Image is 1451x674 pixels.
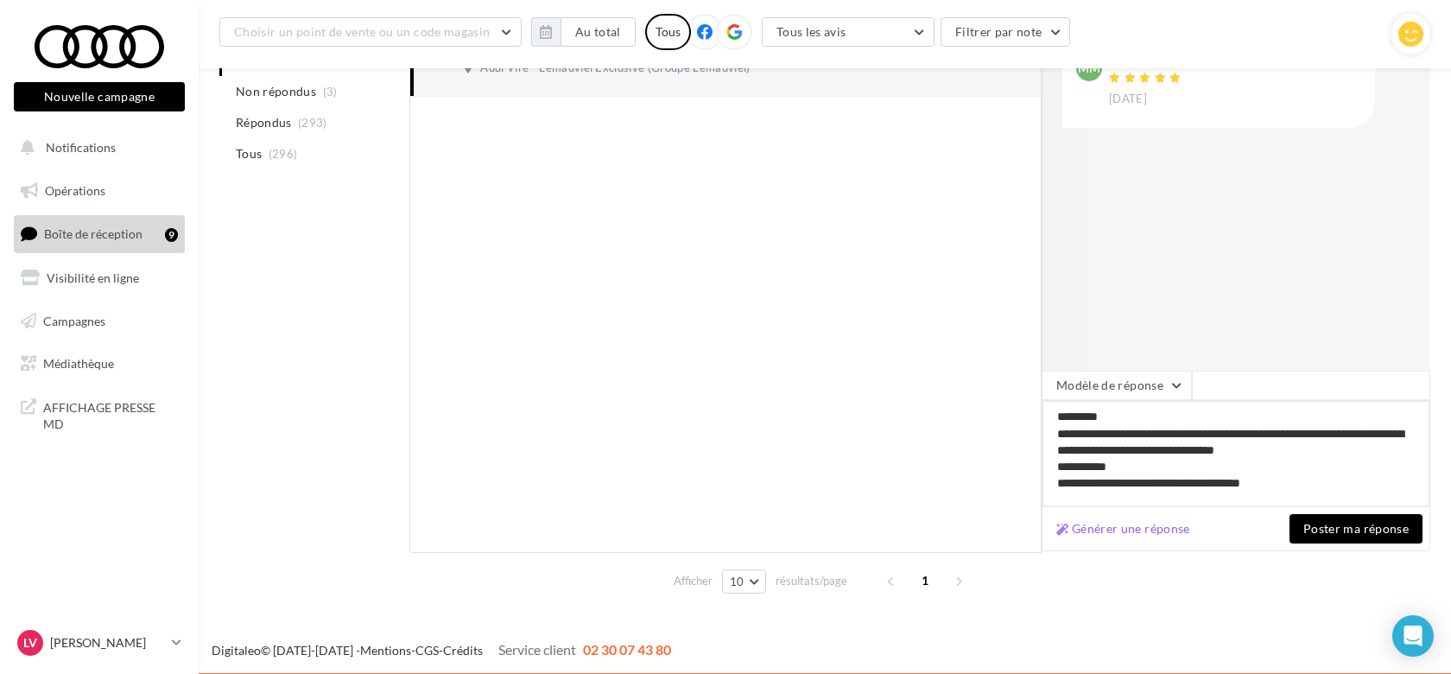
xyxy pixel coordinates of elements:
[212,643,671,658] span: © [DATE]-[DATE] - - -
[1049,518,1197,539] button: Générer une réponse
[10,346,188,382] a: Médiathèque
[43,396,178,433] span: AFFICHAGE PRESSE MD
[236,145,262,162] span: Tous
[360,643,411,658] a: Mentions
[234,24,490,39] span: Choisir un point de vente ou un code magasin
[10,389,188,440] a: AFFICHAGE PRESSE MD
[46,140,116,155] span: Notifications
[776,24,846,39] span: Tous les avis
[498,641,576,658] span: Service client
[415,643,439,658] a: CGS
[1109,92,1147,107] span: [DATE]
[10,260,188,296] a: Visibilité en ligne
[583,641,671,658] span: 02 30 07 43 80
[219,17,522,47] button: Choisir un point de vente ou un code magasin
[531,17,636,47] button: Au total
[323,85,338,99] span: (3)
[212,643,261,658] a: Digitaleo
[23,634,37,652] span: LV
[298,116,327,130] span: (293)
[722,569,766,594] button: 10
[762,17,935,47] button: Tous les avis
[674,573,713,589] span: Afficher
[10,130,181,166] button: Notifications
[645,14,691,50] div: Tous
[14,626,185,659] a: LV [PERSON_NAME]
[44,226,143,241] span: Boîte de réception
[43,313,105,327] span: Campagnes
[1392,615,1434,657] div: Open Intercom Messenger
[911,567,939,595] span: 1
[269,147,298,161] span: (296)
[776,573,847,589] span: résultats/page
[1289,514,1422,544] button: Poster ma réponse
[47,270,139,285] span: Visibilité en ligne
[730,575,745,588] span: 10
[1042,371,1192,400] button: Modèle de réponse
[443,643,483,658] a: Crédits
[10,215,188,252] a: Boîte de réception9
[165,228,178,242] div: 9
[236,114,292,131] span: Répondus
[45,183,105,198] span: Opérations
[561,17,636,47] button: Au total
[941,17,1071,47] button: Filtrer par note
[1078,60,1100,77] span: MM
[43,356,114,371] span: Médiathèque
[10,173,188,209] a: Opérations
[236,83,316,100] span: Non répondus
[14,82,185,111] button: Nouvelle campagne
[10,303,188,340] a: Campagnes
[50,634,165,652] p: [PERSON_NAME]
